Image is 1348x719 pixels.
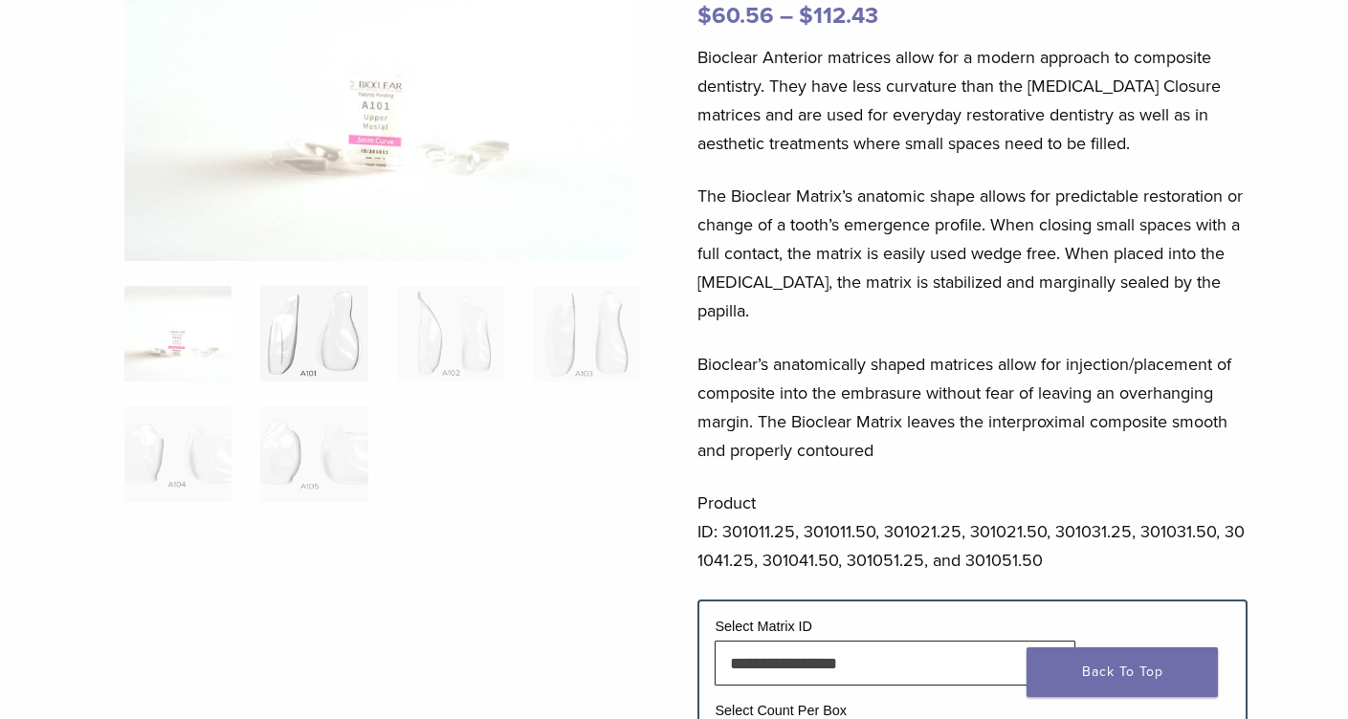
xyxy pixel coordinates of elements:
p: Bioclear’s anatomically shaped matrices allow for injection/placement of composite into the embra... [697,350,1248,465]
img: Original Anterior Matrix - A Series - Image 6 [260,406,367,502]
p: Product ID: 301011.25, 301011.50, 301021.25, 301021.50, 301031.25, 301031.50, 301041.25, 301041.5... [697,489,1248,575]
img: Original Anterior Matrix - A Series - Image 3 [397,286,504,381]
span: $ [697,2,712,30]
p: Bioclear Anterior matrices allow for a modern approach to composite dentistry. They have less cur... [697,43,1248,158]
p: The Bioclear Matrix’s anatomic shape allows for predictable restoration or change of a tooth’s em... [697,182,1248,325]
bdi: 60.56 [697,2,774,30]
img: Original Anterior Matrix - A Series - Image 4 [533,286,640,381]
span: $ [799,2,813,30]
label: Select Matrix ID [715,619,812,634]
label: Select Count Per Box [715,703,847,718]
img: Original Anterior Matrix - A Series - Image 5 [124,406,232,502]
a: Back To Top [1027,647,1218,697]
bdi: 112.43 [799,2,878,30]
img: Original Anterior Matrix - A Series - Image 2 [260,286,367,381]
span: – [780,2,793,30]
img: Anterior-Original-A-Series-Matrices-324x324.jpg [124,286,232,381]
